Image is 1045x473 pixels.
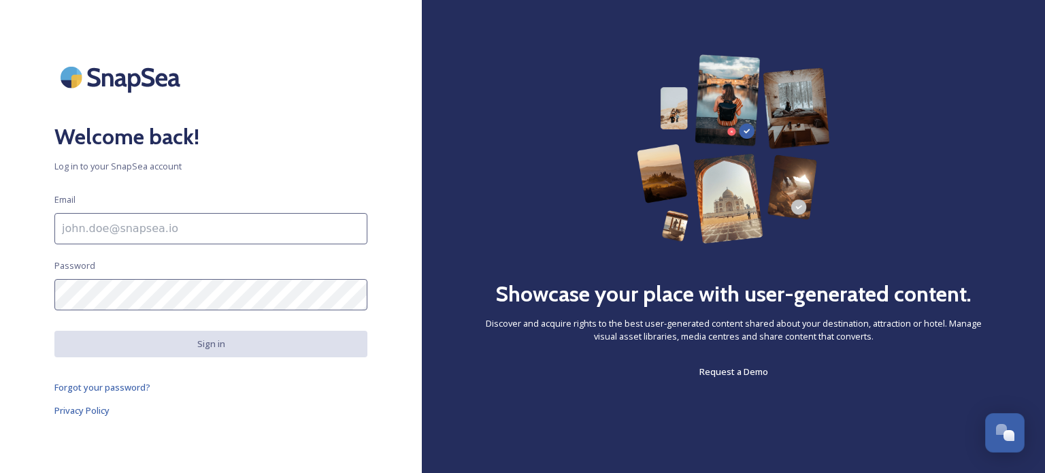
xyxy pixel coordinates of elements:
a: Forgot your password? [54,379,367,395]
button: Sign in [54,331,367,357]
button: Open Chat [985,413,1025,453]
span: Request a Demo [699,365,768,378]
a: Privacy Policy [54,402,367,419]
span: Log in to your SnapSea account [54,160,367,173]
img: SnapSea Logo [54,54,190,100]
span: Password [54,259,95,272]
span: Privacy Policy [54,404,110,417]
img: 63b42ca75bacad526042e722_Group%20154-p-800.png [637,54,830,244]
h2: Welcome back! [54,120,367,153]
a: Request a Demo [699,363,768,380]
span: Discover and acquire rights to the best user-generated content shared about your destination, att... [476,317,991,343]
span: Forgot your password? [54,381,150,393]
span: Email [54,193,76,206]
h2: Showcase your place with user-generated content. [495,278,972,310]
input: john.doe@snapsea.io [54,213,367,244]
